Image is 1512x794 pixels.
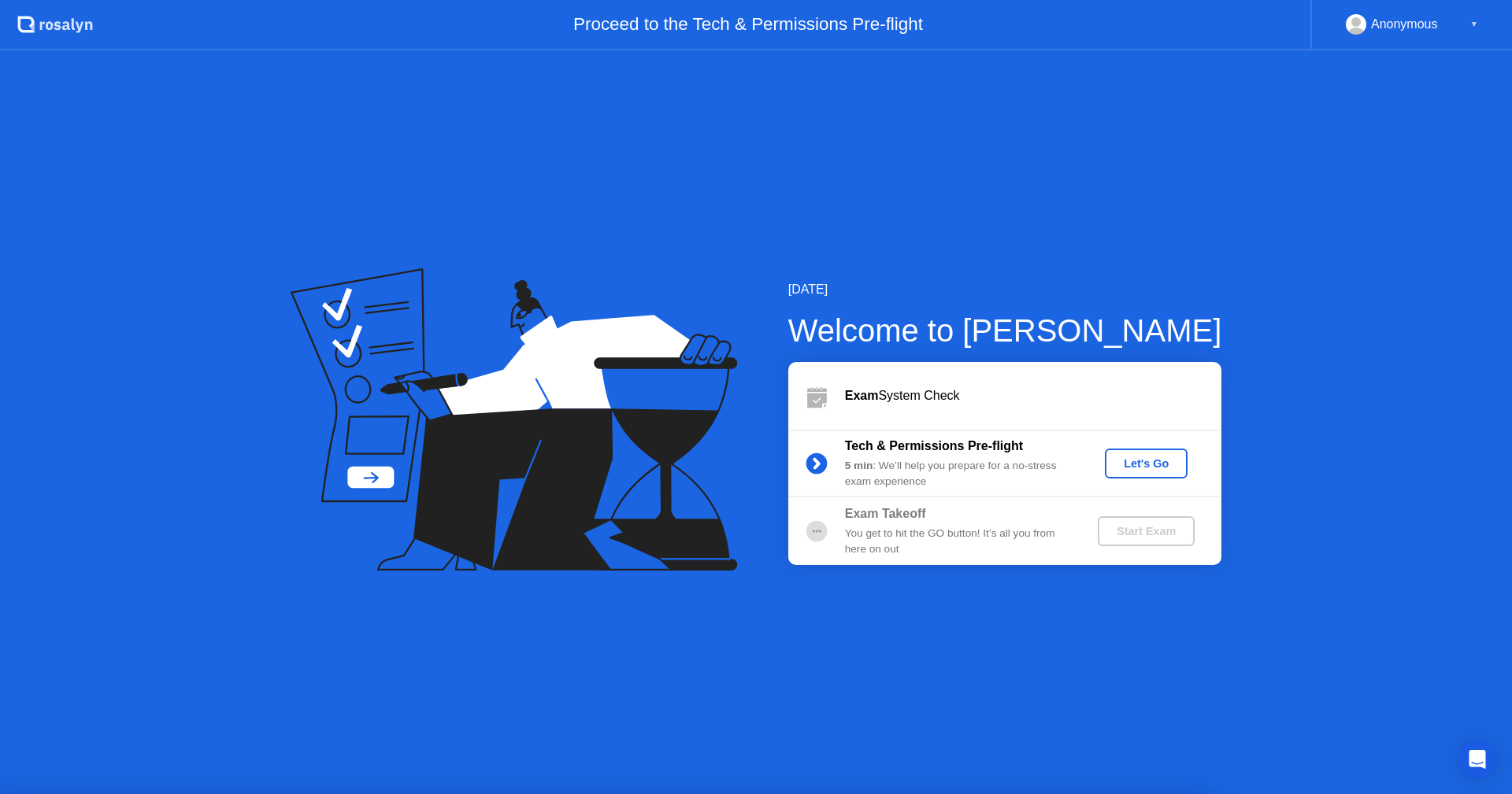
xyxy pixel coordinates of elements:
div: Start Exam [1104,525,1188,537]
b: Tech & Permissions Pre-flight [845,439,1023,452]
div: : We’ll help you prepare for a no-stress exam experience [845,458,1072,490]
b: Exam Takeoff [845,507,926,520]
div: Anonymous [1371,14,1438,35]
b: Exam [845,389,879,402]
div: Open Intercom Messenger [1458,740,1496,778]
div: System Check [845,386,1221,405]
div: You get to hit the GO button! It’s all you from here on out [845,526,1072,558]
b: 5 min [845,460,873,471]
div: ▼ [1470,14,1478,35]
div: [DATE] [788,280,1222,299]
div: Welcome to [PERSON_NAME] [788,307,1222,354]
div: Let's Go [1111,457,1181,470]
